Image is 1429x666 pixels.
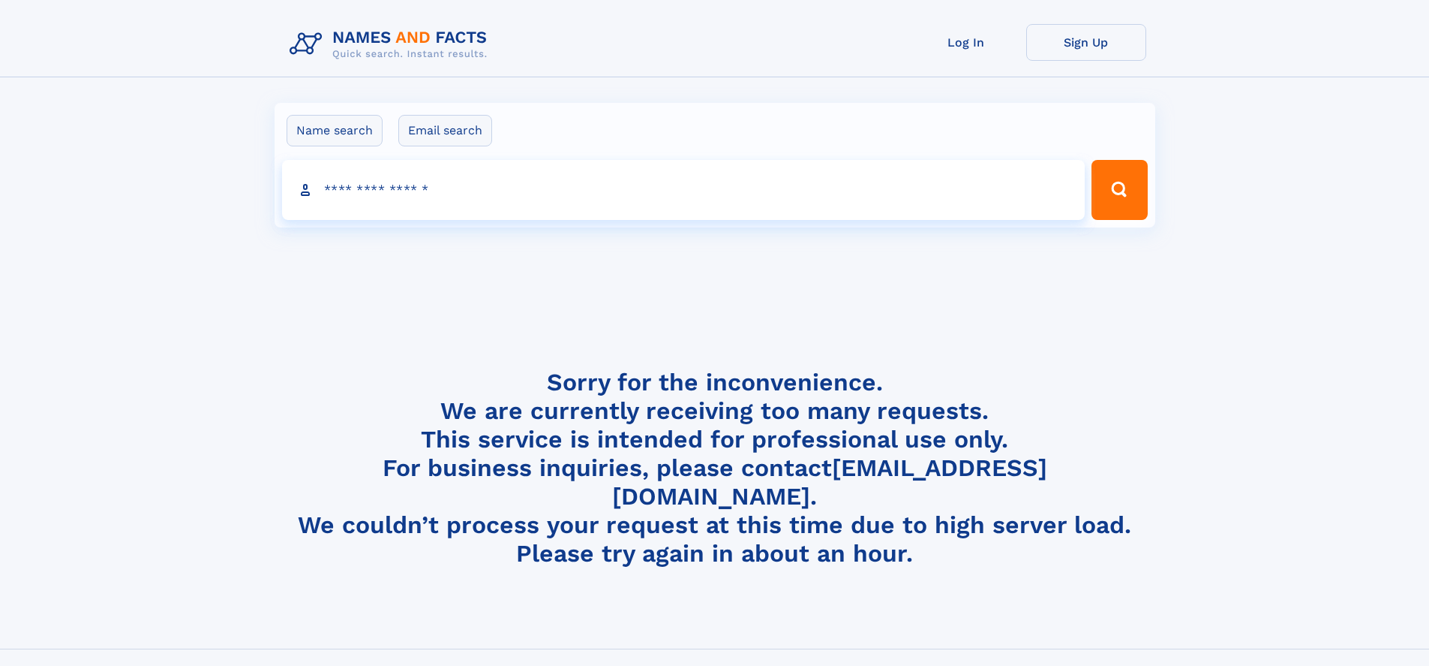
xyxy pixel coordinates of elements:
[284,24,500,65] img: Logo Names and Facts
[398,115,492,146] label: Email search
[1091,160,1147,220] button: Search Button
[906,24,1026,61] a: Log In
[612,454,1047,511] a: [EMAIL_ADDRESS][DOMAIN_NAME]
[287,115,383,146] label: Name search
[284,368,1146,568] h4: Sorry for the inconvenience. We are currently receiving too many requests. This service is intend...
[1026,24,1146,61] a: Sign Up
[282,160,1085,220] input: search input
